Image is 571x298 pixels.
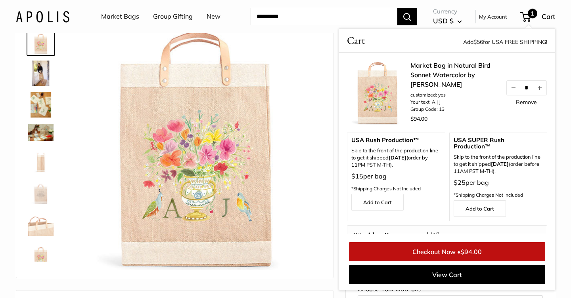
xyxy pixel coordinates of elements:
span: $56 [473,38,483,46]
button: Search [397,8,417,25]
a: Remove [516,99,537,105]
strong: [DATE] [491,161,509,167]
span: Skip to the front of the production line to get it shipped (order before 11AM PST M-TH). [454,154,543,175]
a: My Account [479,12,507,21]
img: description_Our first Bird Sonnet Watercolor Collaboration with Amy Logsdon [347,61,410,125]
button: USD $ [433,15,462,27]
span: Add for USA FREE SHIPPING! [463,38,547,46]
span: *Shipping Charges Not Included [351,185,421,191]
a: Add to Cart [454,200,506,217]
p: We Also Recommend These [347,226,457,246]
span: $25 [454,178,466,186]
a: description_Side view of the Original Market Bag. [27,146,55,174]
a: description_Soft leather handles that look better with eahc passing trip to the market [27,209,55,237]
a: description_Our first Bird Sonnet Watercolor Collaboration with Amy Logsdon [27,27,55,56]
a: Market Bags [101,11,139,23]
img: description_Effortless style for any occasion [28,61,54,86]
a: description_Amy Logsdon's desk in Ventura, CA [27,91,55,119]
img: description_Amy Logsdon's desk in Ventura, CA [28,92,54,118]
a: View Cart [349,265,545,284]
a: description_If you don't need personalization, this is perfect for you [27,241,55,269]
img: description_Side view of the Original Market Bag. [28,147,54,173]
span: USA Rush Production™ [351,137,441,143]
a: description_The artist Amy Logdson at work at her home studio [27,122,55,142]
a: Add to Cart [351,194,404,211]
a: 1 Cart [521,10,555,23]
a: Group Gifting [153,11,193,23]
li: Your text: A | J [410,99,498,106]
span: $94.00 [460,248,482,256]
button: Decrease quantity by 1 [507,81,520,95]
a: Checkout Now •$94.00 [349,242,545,261]
input: Search... [250,8,397,25]
span: USD $ [433,17,454,25]
span: $94.00 [410,115,427,122]
span: $15 [351,172,363,180]
img: description_If you don't need personalization, this is perfect for you [28,242,54,268]
p: per bag [454,177,543,200]
li: Group Code: 13 [410,106,498,113]
img: description_Soft leather handles that look better with eahc passing trip to the market [28,211,54,236]
span: USA SUPER Rush Production™ [454,137,543,150]
button: Increase quantity by 1 [533,81,546,95]
span: *Shipping Charges Not Included [454,192,523,197]
input: Quantity [520,84,533,91]
a: description_Effortless style for any occasion [27,59,55,87]
span: Currency [433,6,462,17]
span: 1 [528,9,537,18]
img: description_Our first Bird Sonnet Watercolor Collaboration with Amy Logsdon [28,29,54,54]
a: description_Seal of authenticity printed on the backside of every bag. [27,177,55,206]
b: [DATE] [389,154,406,161]
li: customized: yes [410,91,498,99]
span: Cart [542,12,555,21]
a: Market Bag in Natural Bird Sonnet Watercolor by [PERSON_NAME] [410,61,498,89]
p: per bag [351,170,441,194]
a: New [207,11,220,23]
span: Cart [347,33,365,48]
img: description_Seal of authenticity printed on the backside of every bag. [28,179,54,204]
img: description_The artist Amy Logdson at work at her home studio [28,124,54,141]
p: Skip to the front of the production line to get it shipped (order by 11PM PST M-TH). [351,147,441,169]
img: Apolis [16,11,69,22]
img: customizer-prod [80,29,321,270]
